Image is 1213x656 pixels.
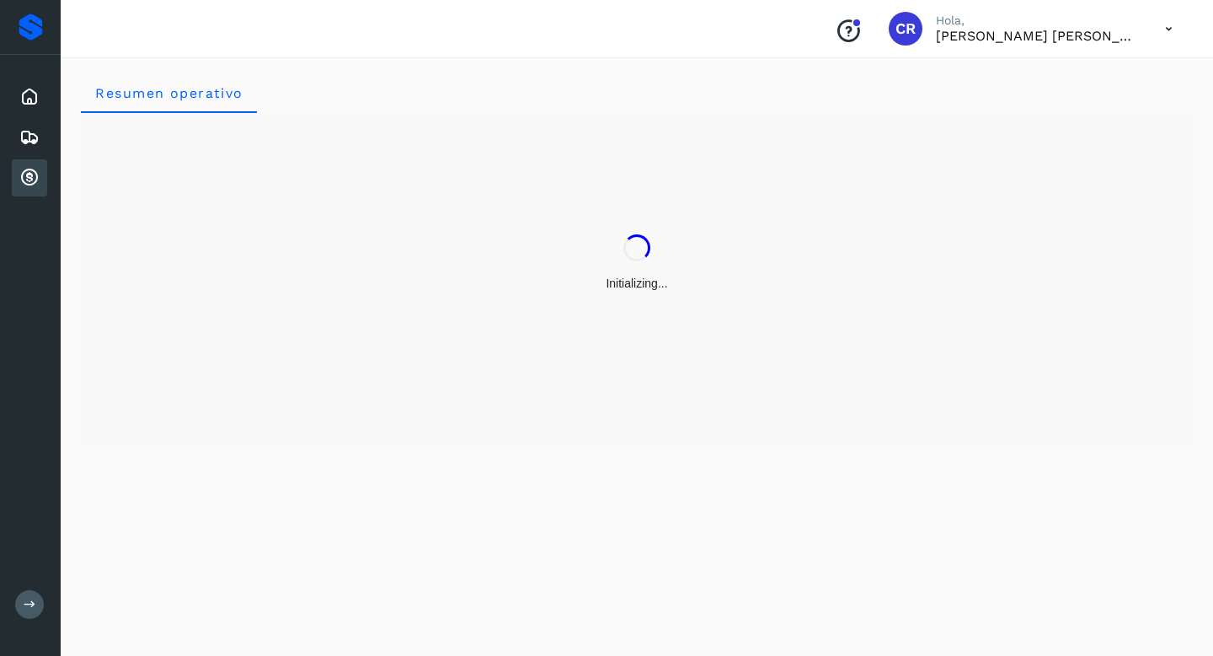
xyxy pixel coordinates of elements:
p: Hola, [936,13,1138,28]
span: Resumen operativo [94,85,243,101]
div: Embarques [12,119,47,156]
p: CARLOS RODOLFO BELLI PEDRAZA [936,28,1138,44]
div: Inicio [12,78,47,116]
div: Cuentas por cobrar [12,159,47,196]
